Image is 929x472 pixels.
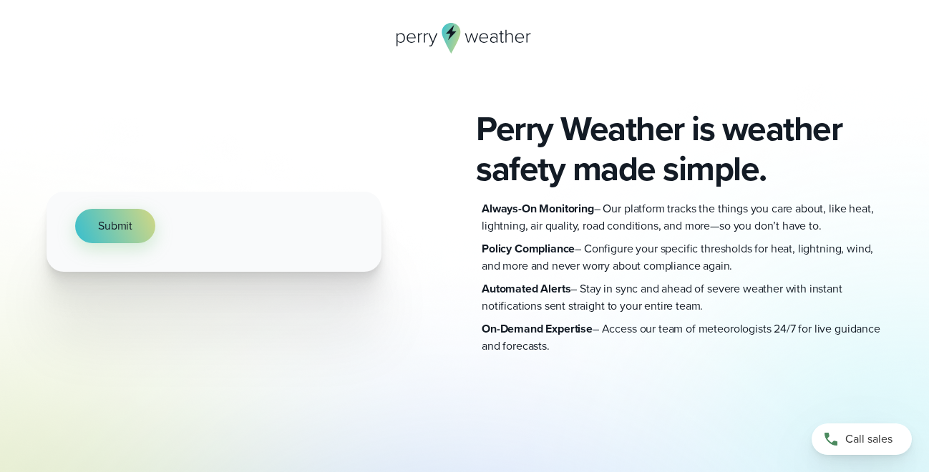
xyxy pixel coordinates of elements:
[482,280,882,315] p: – Stay in sync and ahead of severe weather with instant notifications sent straight to your entir...
[845,431,892,448] span: Call sales
[482,240,575,257] strong: Policy Compliance
[98,217,132,235] span: Submit
[482,320,882,355] p: – Access our team of meteorologists 24/7 for live guidance and forecasts.
[482,280,570,297] strong: Automated Alerts
[482,200,882,235] p: – Our platform tracks the things you care about, like heat, lightning, air quality, road conditio...
[75,209,155,243] button: Submit
[476,109,882,189] h2: Perry Weather is weather safety made simple.
[482,200,594,217] strong: Always-On Monitoring
[482,320,593,337] strong: On-Demand Expertise
[812,423,912,455] a: Call sales
[482,240,882,275] p: – Configure your specific thresholds for heat, lightning, wind, and more and never worry about co...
